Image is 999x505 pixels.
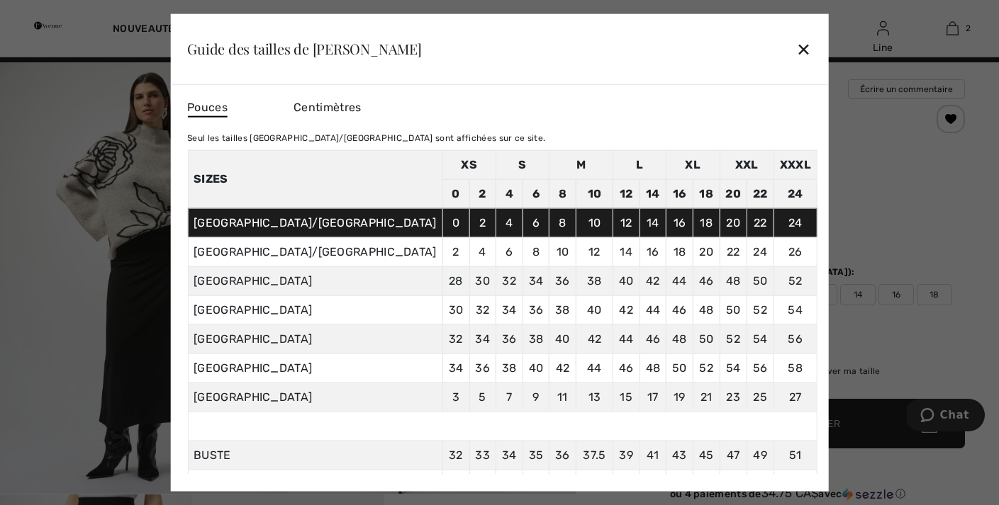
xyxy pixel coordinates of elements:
[720,353,747,382] td: 54
[188,324,443,353] td: [GEOGRAPHIC_DATA]
[549,266,576,295] td: 36
[640,382,666,412] td: 17
[442,382,469,412] td: 3
[469,324,496,353] td: 34
[774,150,817,179] td: XXXL
[523,237,549,266] td: 8
[613,266,640,295] td: 40
[747,179,774,208] td: 22
[747,237,774,266] td: 24
[188,208,443,237] td: [GEOGRAPHIC_DATA]/[GEOGRAPHIC_DATA]
[188,382,443,412] td: [GEOGRAPHIC_DATA]
[496,353,523,382] td: 38
[613,150,666,179] td: L
[576,353,613,382] td: 44
[188,470,443,499] td: TAILLE
[613,179,640,208] td: 12
[693,266,720,295] td: 46
[549,150,613,179] td: M
[442,353,469,382] td: 34
[693,382,720,412] td: 21
[640,353,666,382] td: 48
[549,324,576,353] td: 40
[496,150,549,179] td: S
[613,353,640,382] td: 46
[549,382,576,412] td: 11
[693,237,720,266] td: 20
[549,208,576,237] td: 8
[523,208,549,237] td: 6
[549,237,576,266] td: 10
[727,448,740,461] span: 47
[502,448,517,461] span: 34
[672,448,687,461] span: 43
[449,448,463,461] span: 32
[774,266,817,295] td: 52
[619,448,633,461] span: 39
[720,266,747,295] td: 48
[613,382,640,412] td: 15
[693,208,720,237] td: 18
[640,179,666,208] td: 14
[442,324,469,353] td: 32
[523,382,549,412] td: 9
[666,266,693,295] td: 44
[496,179,523,208] td: 4
[576,179,613,208] td: 10
[33,10,62,23] span: Chat
[666,237,693,266] td: 18
[475,448,490,461] span: 33
[753,448,767,461] span: 49
[496,295,523,324] td: 34
[576,266,613,295] td: 38
[774,353,817,382] td: 58
[549,353,576,382] td: 42
[720,150,774,179] td: XXL
[442,237,469,266] td: 2
[188,266,443,295] td: [GEOGRAPHIC_DATA]
[693,179,720,208] td: 18
[469,353,496,382] td: 36
[442,266,469,295] td: 28
[640,324,666,353] td: 46
[720,295,747,324] td: 50
[666,353,693,382] td: 50
[699,448,714,461] span: 45
[576,324,613,353] td: 42
[647,448,659,461] span: 41
[613,324,640,353] td: 44
[666,295,693,324] td: 46
[549,179,576,208] td: 8
[796,34,811,64] div: ✕
[693,324,720,353] td: 50
[774,382,817,412] td: 27
[188,295,443,324] td: [GEOGRAPHIC_DATA]
[496,324,523,353] td: 36
[496,382,523,412] td: 7
[187,131,817,144] div: Seul les tailles [GEOGRAPHIC_DATA]/[GEOGRAPHIC_DATA] sont affichées sur ce site.
[774,295,817,324] td: 54
[188,353,443,382] td: [GEOGRAPHIC_DATA]
[187,42,422,56] div: Guide des tailles de [PERSON_NAME]
[613,295,640,324] td: 42
[576,208,613,237] td: 10
[720,237,747,266] td: 22
[720,382,747,412] td: 23
[576,382,613,412] td: 13
[666,179,693,208] td: 16
[640,295,666,324] td: 44
[294,100,361,113] span: Centimètres
[666,382,693,412] td: 19
[187,98,228,117] span: Pouces
[496,237,523,266] td: 6
[442,150,496,179] td: XS
[469,237,496,266] td: 4
[774,208,817,237] td: 24
[469,179,496,208] td: 2
[442,179,469,208] td: 0
[469,382,496,412] td: 5
[747,266,774,295] td: 50
[774,237,817,266] td: 26
[496,266,523,295] td: 32
[188,237,443,266] td: [GEOGRAPHIC_DATA]/[GEOGRAPHIC_DATA]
